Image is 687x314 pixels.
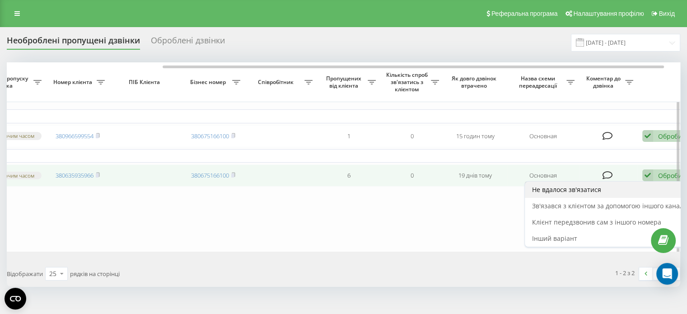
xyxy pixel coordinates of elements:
td: 0 [380,125,444,147]
td: 15 годин тому [444,125,507,147]
div: Open Intercom Messenger [656,263,678,285]
div: 25 [49,269,56,278]
span: Бізнес номер [186,79,232,86]
span: Інший варіант [532,234,577,243]
a: 1 [653,267,666,280]
span: Відображати [7,270,43,278]
div: Оброблені дзвінки [151,36,225,50]
span: Назва схеми переадресації [511,75,566,89]
span: Реферальна програма [491,10,558,17]
div: 1 - 2 з 2 [615,268,635,277]
a: 380675166100 [191,171,229,179]
td: Основная [507,164,579,187]
a: 380675166100 [191,132,229,140]
td: Основная [507,125,579,147]
td: 0 [380,164,444,187]
span: Налаштування профілю [573,10,644,17]
td: 19 днів тому [444,164,507,187]
span: Як довго дзвінок втрачено [451,75,500,89]
span: Кількість спроб зв'язатись з клієнтом [385,71,431,93]
a: 380635935966 [56,171,93,179]
span: Клієнт передзвонив сам з іншого номера [532,218,661,226]
span: Вихід [659,10,675,17]
span: Пропущених від клієнта [322,75,368,89]
div: Необроблені пропущені дзвінки [7,36,140,50]
span: Коментар до дзвінка [584,75,625,89]
td: 1 [317,125,380,147]
span: Співробітник [249,79,304,86]
button: Open CMP widget [5,288,26,309]
span: Зв'язався з клієнтом за допомогою іншого каналу [532,202,687,210]
a: 380966599554 [56,132,93,140]
span: ПІБ Клієнта [117,79,174,86]
td: 6 [317,164,380,187]
span: Не вдалося зв'язатися [532,185,601,194]
span: Номер клієнта [51,79,97,86]
span: рядків на сторінці [70,270,120,278]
